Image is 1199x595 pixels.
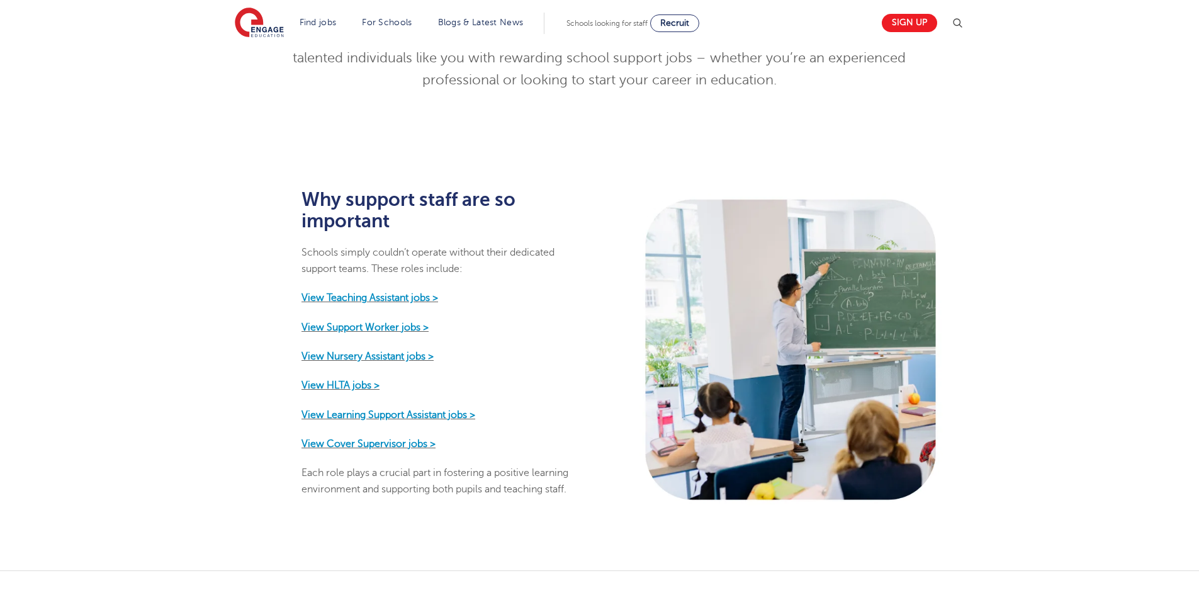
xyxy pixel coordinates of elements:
a: Find jobs [300,18,337,27]
a: Recruit [650,14,699,32]
a: Blogs & Latest News [438,18,524,27]
a: View Learning Support Assistant jobs > [301,409,475,421]
a: View HLTA jobs > [301,380,380,391]
span: Schools looking for staff [566,19,648,28]
a: View Teaching Assistant jobs > [301,292,438,303]
a: View Cover Supervisor jobs > [301,438,436,450]
a: Sign up [882,14,937,32]
strong: Why support staff are so important [301,189,515,232]
p: Each role plays a crucial part in fostering a positive learning environment and supporting both p... [301,465,583,498]
img: Engage Education [235,8,284,39]
a: View Support Worker jobs > [301,322,429,333]
span: Recruit [660,18,689,28]
a: For Schools [362,18,412,27]
p: We understand just how essential these roles are. That’s why we’re dedicated to connecting talent... [291,25,908,91]
p: Schools simply couldn’t operate without their dedicated support teams. These roles include: [301,244,583,278]
a: View Nursery Assistant jobs > [301,351,434,362]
